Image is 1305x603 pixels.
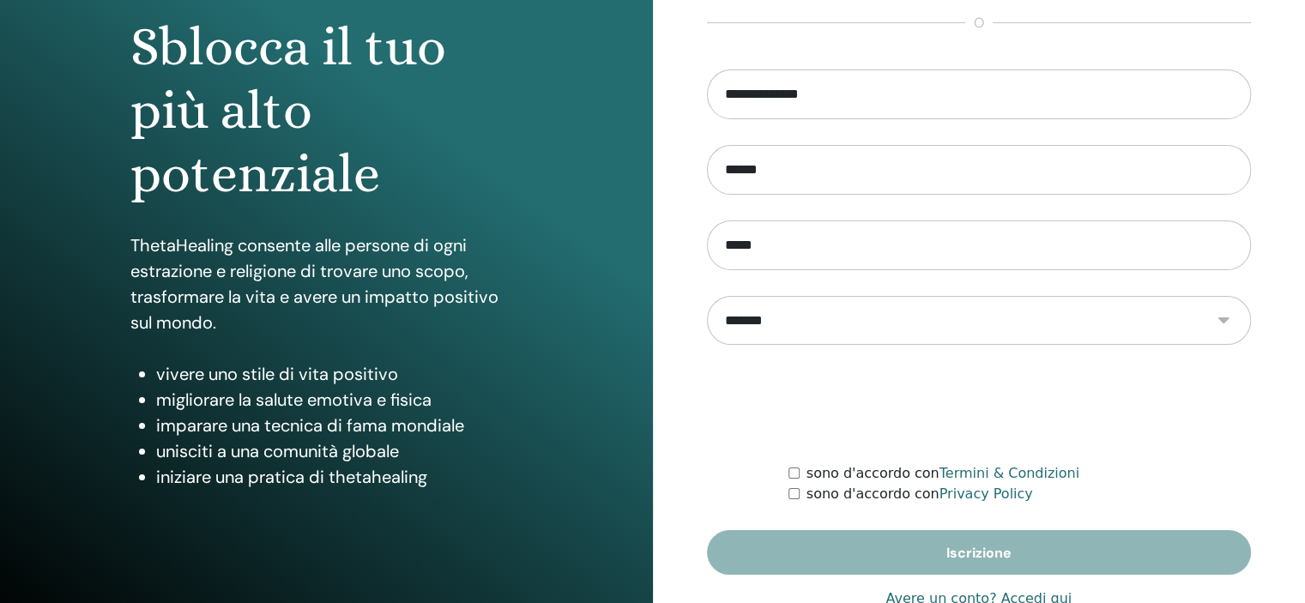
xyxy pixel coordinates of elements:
[807,463,1079,484] label: sono d'accordo con
[939,465,1079,481] a: Termini & Condizioni
[130,232,523,335] p: ThetaHealing consente alle persone di ogni estrazione e religione di trovare uno scopo, trasforma...
[807,484,1033,504] label: sono d'accordo con
[130,15,523,207] h1: Sblocca il tuo più alto potenziale
[156,387,523,413] li: migliorare la salute emotiva e fisica
[939,485,1033,502] a: Privacy Policy
[849,371,1109,437] iframe: reCAPTCHA
[156,413,523,438] li: imparare una tecnica di fama mondiale
[156,438,523,464] li: unisciti a una comunità globale
[965,13,993,33] span: o
[156,361,523,387] li: vivere uno stile di vita positivo
[156,464,523,490] li: iniziare una pratica di thetahealing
